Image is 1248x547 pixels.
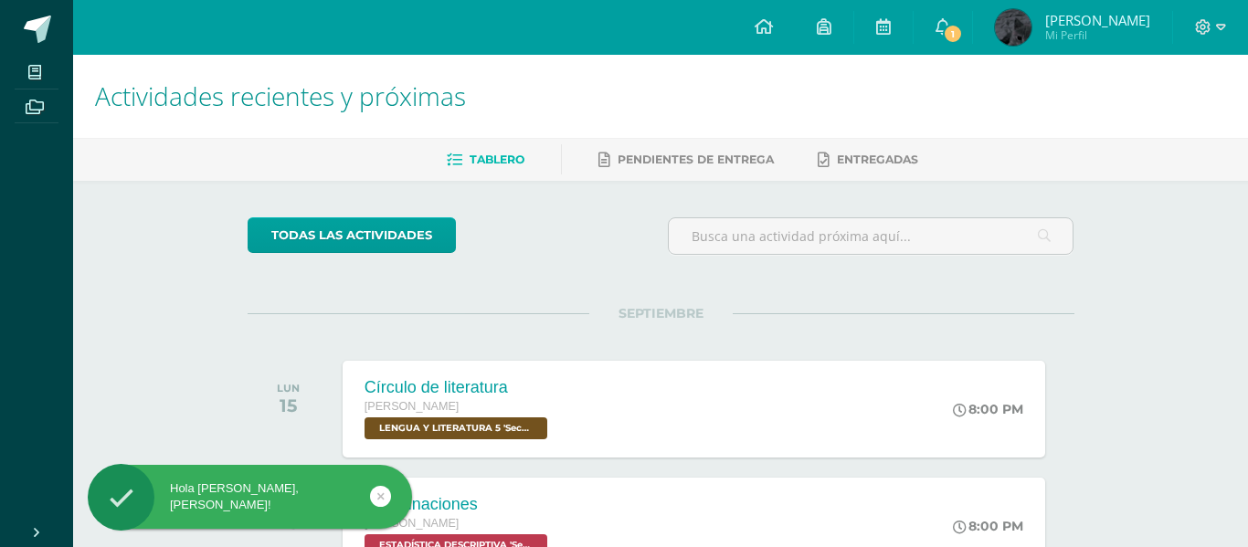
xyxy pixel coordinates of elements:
[669,218,1073,254] input: Busca una actividad próxima aquí...
[818,145,918,174] a: Entregadas
[365,495,552,514] div: Combinaciones
[88,480,412,513] div: Hola [PERSON_NAME], [PERSON_NAME]!
[837,153,918,166] span: Entregadas
[943,24,963,44] span: 1
[598,145,774,174] a: Pendientes de entrega
[365,400,460,413] span: [PERSON_NAME]
[277,382,300,394] div: LUN
[365,417,547,439] span: LENGUA Y LITERATURA 5 'Sección A'
[953,401,1023,417] div: 8:00 PM
[248,217,456,253] a: todas las Actividades
[589,305,733,321] span: SEPTIEMBRE
[470,153,524,166] span: Tablero
[995,9,1031,46] img: ae8f675cdc2ac93a8575d964c836f19a.png
[95,79,466,113] span: Actividades recientes y próximas
[953,518,1023,534] div: 8:00 PM
[277,394,300,416] div: 15
[365,378,552,397] div: Círculo de literatura
[447,145,524,174] a: Tablero
[1045,11,1150,29] span: [PERSON_NAME]
[1045,27,1150,43] span: Mi Perfil
[618,153,774,166] span: Pendientes de entrega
